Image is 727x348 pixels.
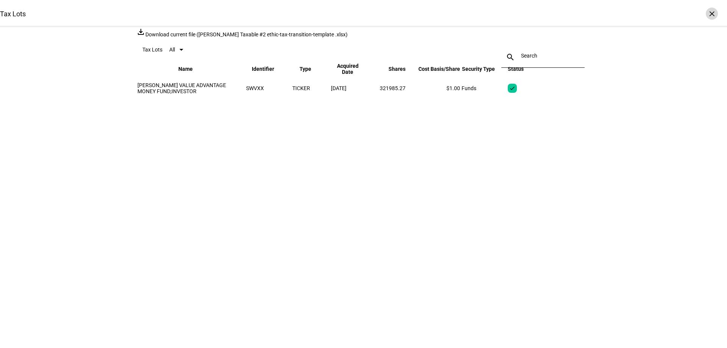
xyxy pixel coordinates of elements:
span: Status [508,66,535,72]
div: [PERSON_NAME] VALUE ADVANTAGE MONEY FUND;INVESTOR [137,82,245,94]
span: Identifier [252,66,285,72]
div: Funds [462,85,506,91]
span: Shares [377,66,406,72]
div: SWVXX [246,85,291,91]
span: Acquired Date [331,63,376,75]
mat-icon: file_download [136,27,145,36]
input: Search [521,53,565,59]
span: Type [300,66,323,72]
span: Cost Basis/Share [407,66,460,72]
div: TICKER [292,85,329,91]
eth-data-table-title: Tax Lots [142,47,162,53]
span: Security Type [462,66,506,72]
span: Name [178,66,204,72]
span: 321985.27 [380,85,406,91]
div: × [706,8,718,20]
mat-icon: check [509,85,515,91]
span: All [169,47,175,53]
span: [DATE] [331,85,346,91]
mat-icon: search [501,53,520,62]
span: Download current file ([PERSON_NAME] Taxable #2 ethic-tax-transition-template .xlsx) [145,31,348,37]
div: $1.00 [407,85,460,91]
